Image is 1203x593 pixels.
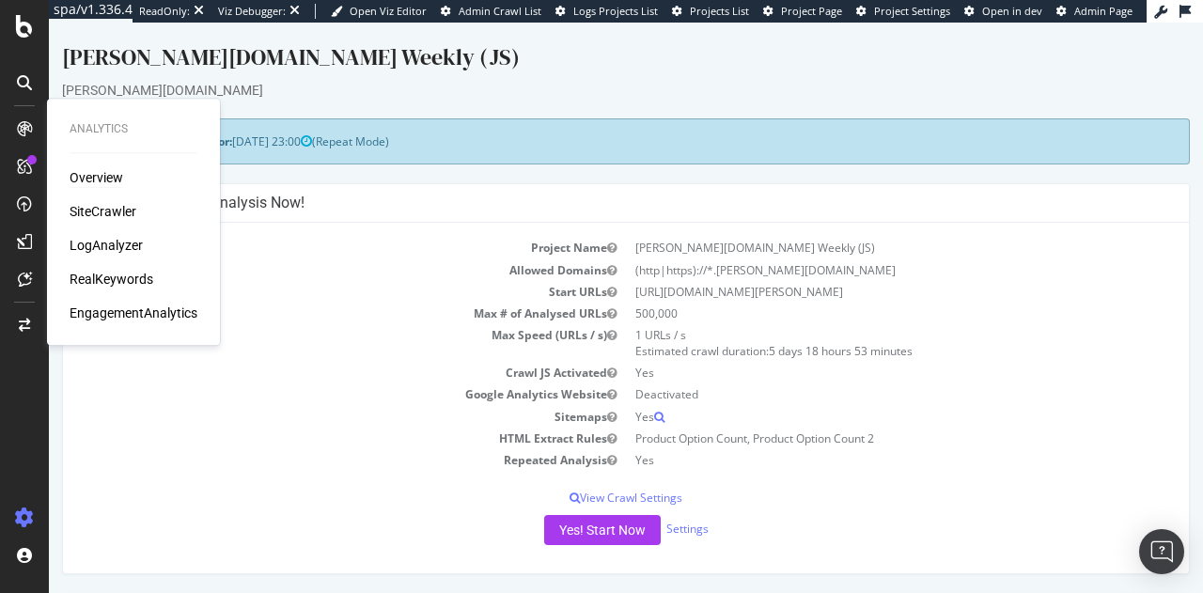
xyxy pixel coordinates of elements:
[763,4,842,19] a: Project Page
[577,258,1126,280] td: [URL][DOMAIN_NAME][PERSON_NAME]
[577,427,1126,448] td: Yes
[441,4,541,19] a: Admin Crawl List
[573,4,658,18] span: Logs Projects List
[139,4,190,19] div: ReadOnly:
[874,4,950,18] span: Project Settings
[13,19,1141,58] div: [PERSON_NAME][DOMAIN_NAME] Weekly (JS)
[28,467,1126,483] p: View Crawl Settings
[577,405,1126,427] td: Product Option Count, Product Option Count 2
[28,111,183,127] strong: Next Launch Scheduled for:
[459,4,541,18] span: Admin Crawl List
[28,405,577,427] td: HTML Extract Rules
[350,4,427,18] span: Open Viz Editor
[577,214,1126,236] td: [PERSON_NAME][DOMAIN_NAME] Weekly (JS)
[28,361,577,382] td: Google Analytics Website
[70,202,136,221] a: SiteCrawler
[1139,529,1184,574] div: Open Intercom Messenger
[577,383,1126,405] td: Yes
[982,4,1042,18] span: Open in dev
[183,111,263,127] span: [DATE] 23:00
[28,383,577,405] td: Sitemaps
[28,258,577,280] td: Start URLs
[70,270,153,289] a: RealKeywords
[577,280,1126,302] td: 500,000
[495,492,612,523] button: Yes! Start Now
[856,4,950,19] a: Project Settings
[13,58,1141,77] div: [PERSON_NAME][DOMAIN_NAME]
[70,236,143,255] a: LogAnalyzer
[577,339,1126,361] td: Yes
[28,171,1126,190] h4: Configure your New Analysis Now!
[617,498,660,514] a: Settings
[720,320,864,336] span: 5 days 18 hours 53 minutes
[577,237,1126,258] td: (http|https)://*.[PERSON_NAME][DOMAIN_NAME]
[555,4,658,19] a: Logs Projects List
[28,339,577,361] td: Crawl JS Activated
[577,302,1126,339] td: 1 URLs / s Estimated crawl duration:
[28,427,577,448] td: Repeated Analysis
[28,237,577,258] td: Allowed Domains
[1074,4,1133,18] span: Admin Page
[28,302,577,339] td: Max Speed (URLs / s)
[13,96,1141,142] div: (Repeat Mode)
[70,121,197,137] div: Analytics
[70,168,123,187] a: Overview
[964,4,1042,19] a: Open in dev
[331,4,427,19] a: Open Viz Editor
[28,214,577,236] td: Project Name
[70,304,197,322] a: EngagementAnalytics
[672,4,749,19] a: Projects List
[577,361,1126,382] td: Deactivated
[690,4,749,18] span: Projects List
[28,280,577,302] td: Max # of Analysed URLs
[1056,4,1133,19] a: Admin Page
[781,4,842,18] span: Project Page
[218,4,286,19] div: Viz Debugger:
